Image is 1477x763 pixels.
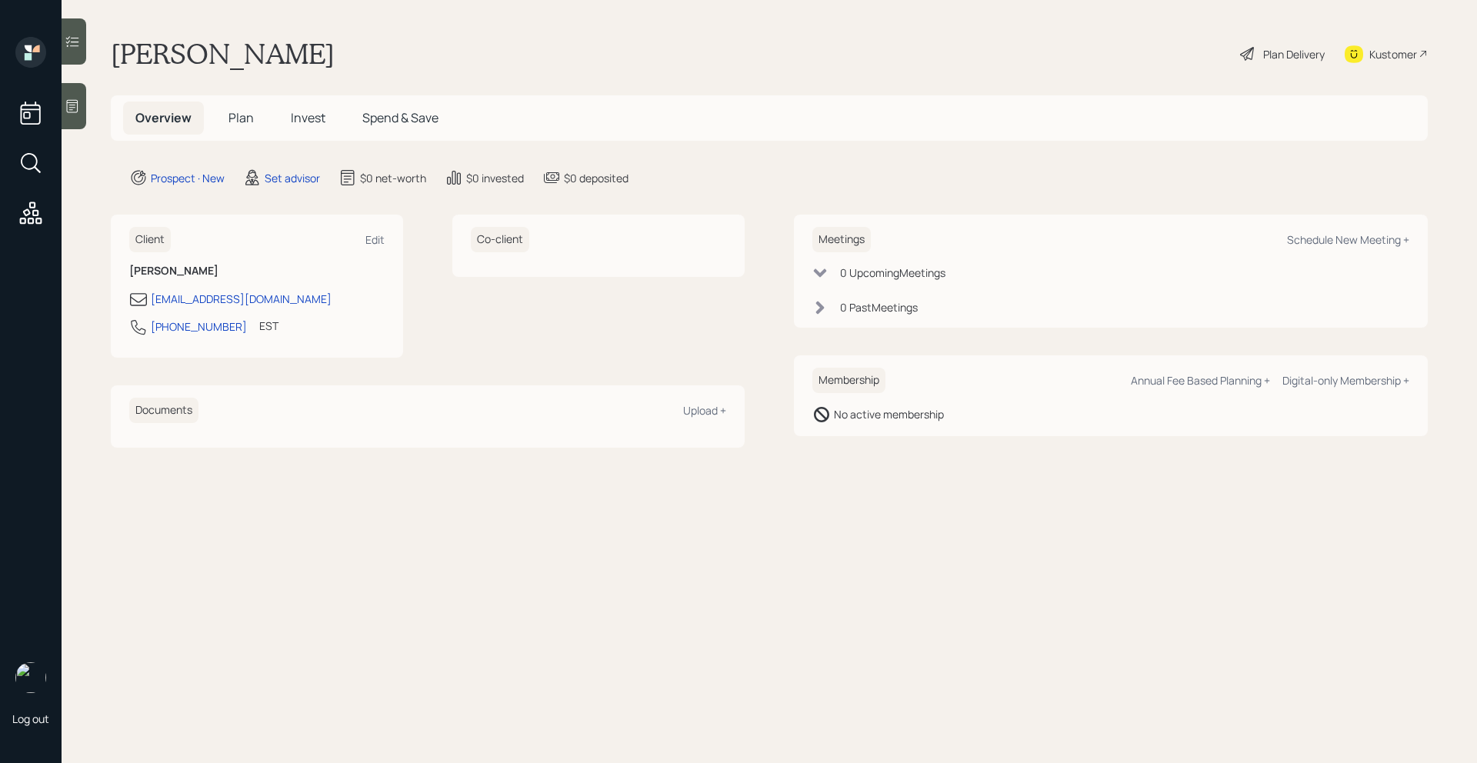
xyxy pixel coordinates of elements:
[1287,232,1409,247] div: Schedule New Meeting +
[1263,46,1325,62] div: Plan Delivery
[812,368,885,393] h6: Membership
[151,318,247,335] div: [PHONE_NUMBER]
[471,227,529,252] h6: Co-client
[15,662,46,693] img: retirable_logo.png
[1369,46,1417,62] div: Kustomer
[135,109,192,126] span: Overview
[151,170,225,186] div: Prospect · New
[1131,373,1270,388] div: Annual Fee Based Planning +
[265,170,320,186] div: Set advisor
[129,265,385,278] h6: [PERSON_NAME]
[564,170,628,186] div: $0 deposited
[1282,373,1409,388] div: Digital-only Membership +
[12,711,49,726] div: Log out
[365,232,385,247] div: Edit
[360,170,426,186] div: $0 net-worth
[834,406,944,422] div: No active membership
[111,37,335,71] h1: [PERSON_NAME]
[362,109,438,126] span: Spend & Save
[291,109,325,126] span: Invest
[466,170,524,186] div: $0 invested
[840,299,918,315] div: 0 Past Meeting s
[840,265,945,281] div: 0 Upcoming Meeting s
[129,398,198,423] h6: Documents
[683,403,726,418] div: Upload +
[129,227,171,252] h6: Client
[812,227,871,252] h6: Meetings
[228,109,254,126] span: Plan
[151,291,332,307] div: [EMAIL_ADDRESS][DOMAIN_NAME]
[259,318,278,334] div: EST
